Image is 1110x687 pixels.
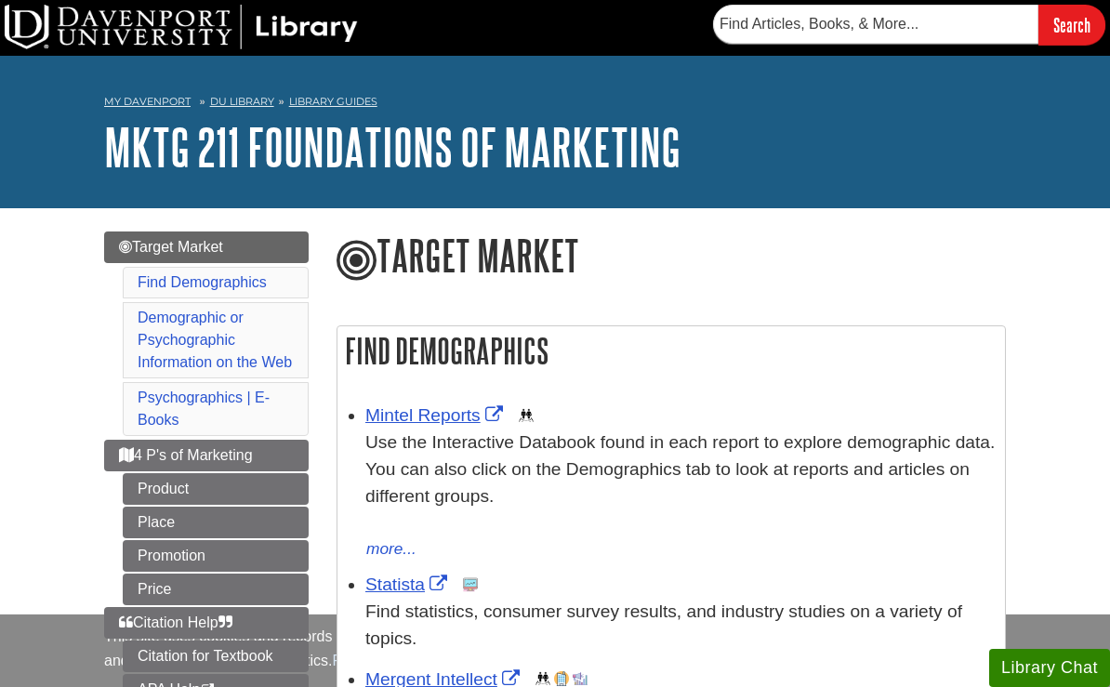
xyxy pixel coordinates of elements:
[365,536,417,562] button: more...
[104,607,309,639] a: Citation Help
[989,649,1110,687] button: Library Chat
[573,671,588,686] img: Industry Report
[104,94,191,110] a: My Davenport
[1038,5,1105,45] input: Search
[210,95,274,108] a: DU Library
[123,507,309,538] a: Place
[104,89,1006,119] nav: breadcrumb
[337,231,1006,284] h1: Target Market
[713,5,1038,44] input: Find Articles, Books, & More...
[119,447,253,463] span: 4 P's of Marketing
[104,118,681,176] a: MKTG 211 Foundations of Marketing
[123,540,309,572] a: Promotion
[123,574,309,605] a: Price
[123,473,309,505] a: Product
[138,390,270,428] a: Psychographics | E-Books
[119,614,232,630] span: Citation Help
[463,577,478,592] img: Statistics
[365,599,996,653] p: Find statistics, consumer survey results, and industry studies on a variety of topics.
[123,641,309,672] a: Citation for Textbook
[104,231,309,263] a: Target Market
[337,326,1005,376] h2: Find Demographics
[104,440,309,471] a: 4 P's of Marketing
[365,575,452,594] a: Link opens in new window
[138,274,267,290] a: Find Demographics
[289,95,377,108] a: Library Guides
[138,310,292,370] a: Demographic or Psychographic Information on the Web
[519,408,534,423] img: Demographics
[119,239,223,255] span: Target Market
[365,429,996,536] div: Use the Interactive Databook found in each report to explore demographic data. You can also click...
[5,5,358,49] img: DU Library
[365,405,508,425] a: Link opens in new window
[535,671,550,686] img: Demographics
[713,5,1105,45] form: Searches DU Library's articles, books, and more
[554,671,569,686] img: Company Information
